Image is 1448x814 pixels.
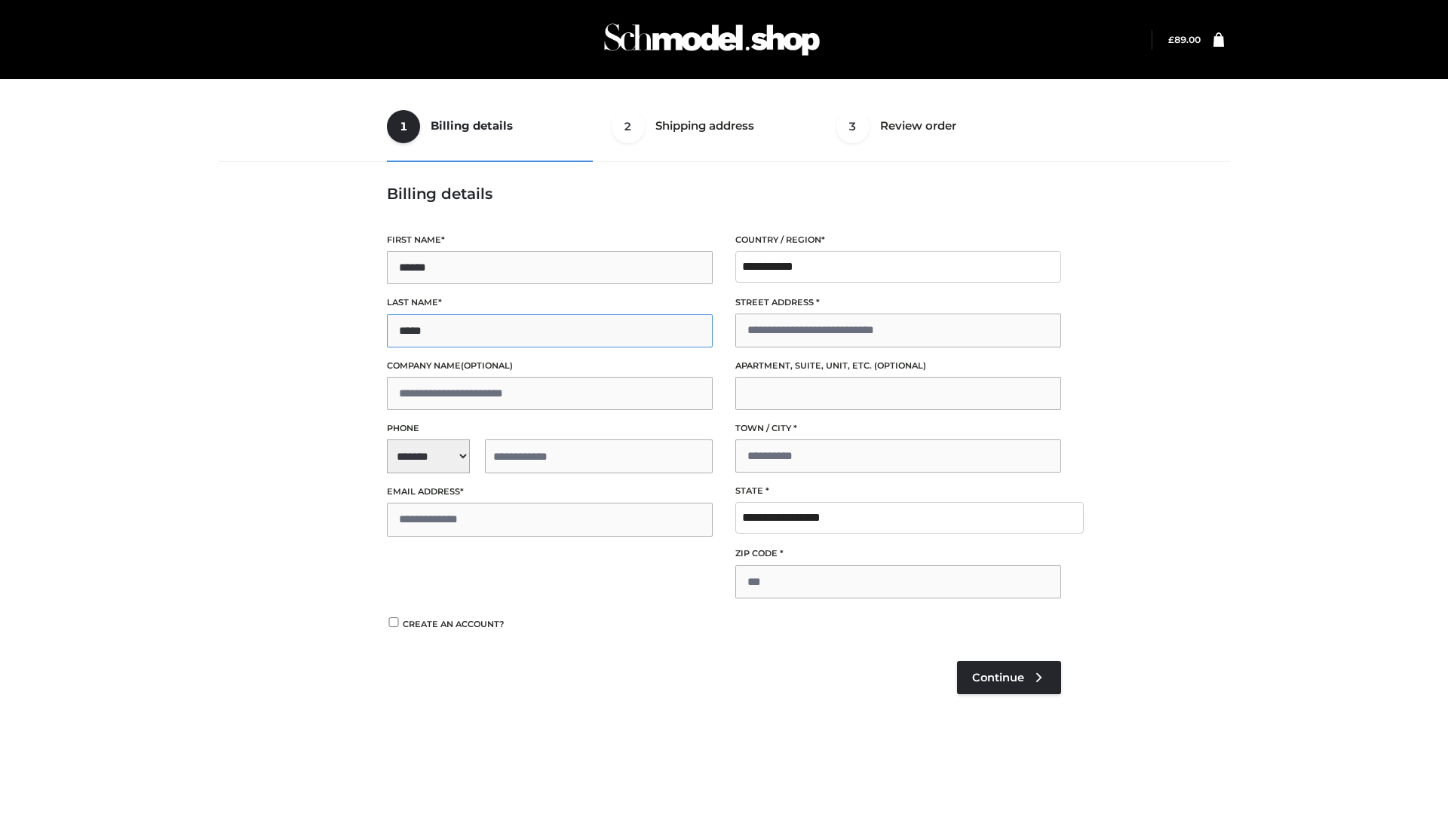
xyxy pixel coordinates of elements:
span: £ [1168,34,1174,45]
label: Phone [387,421,713,436]
span: (optional) [461,360,513,371]
a: £89.00 [1168,34,1201,45]
span: Create an account? [403,619,505,629]
label: ZIP Code [735,546,1061,561]
bdi: 89.00 [1168,34,1201,45]
label: Email address [387,485,713,499]
label: Apartment, suite, unit, etc. [735,359,1061,373]
label: State [735,484,1061,498]
img: Schmodel Admin 964 [599,10,825,69]
label: Company name [387,359,713,373]
label: Town / City [735,421,1061,436]
span: (optional) [874,360,926,371]
label: First name [387,233,713,247]
label: Street address [735,295,1061,310]
span: Continue [972,671,1024,684]
label: Country / Region [735,233,1061,247]
h3: Billing details [387,185,1061,203]
a: Continue [957,661,1061,694]
input: Create an account? [387,617,400,627]
label: Last name [387,295,713,310]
